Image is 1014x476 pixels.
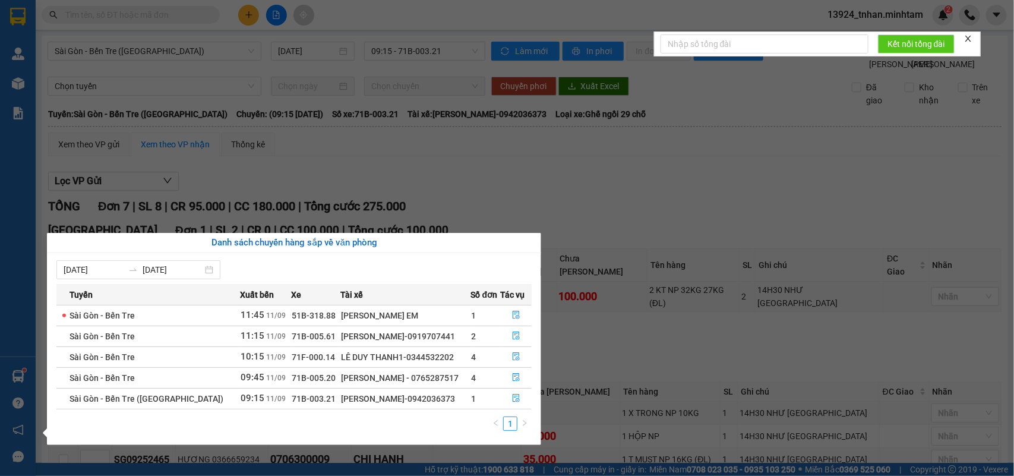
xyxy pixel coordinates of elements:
span: Xuất bến [241,288,274,301]
button: file-done [501,306,532,325]
span: 1 [472,311,476,320]
span: 11:15 [241,330,265,341]
div: Danh sách chuyến hàng sắp về văn phòng [56,236,532,250]
button: file-done [501,348,532,367]
span: file-done [512,352,520,362]
span: 4 [472,373,476,383]
span: Sài Gòn - Bến Tre [70,332,135,341]
span: to [128,265,138,275]
button: file-done [501,389,532,408]
div: [PERSON_NAME] EM [341,309,470,322]
button: file-done [501,368,532,387]
span: file-done [512,373,520,383]
span: file-done [512,332,520,341]
span: Xe [291,288,301,301]
span: Tuyến [70,288,93,301]
li: Next Page [517,417,532,431]
span: Số đơn [471,288,498,301]
span: 11/09 [267,332,286,341]
button: right [517,417,532,431]
button: left [489,417,503,431]
span: file-done [512,311,520,320]
span: 10:15 [241,351,265,362]
span: Sài Gòn - Bến Tre [70,311,135,320]
li: 1 [503,417,517,431]
span: 09:15 [241,393,265,404]
li: Previous Page [489,417,503,431]
button: file-done [501,327,532,346]
span: right [521,420,528,427]
span: Sài Gòn - Bến Tre ([GEOGRAPHIC_DATA]) [70,394,223,404]
span: 71B-003.21 [292,394,336,404]
span: left [492,420,500,427]
span: Kết nối tổng đài [887,37,945,51]
a: 1 [504,417,517,430]
div: [PERSON_NAME]-0919707441 [341,330,470,343]
span: 11/09 [267,311,286,320]
div: [PERSON_NAME]-0942036373 [341,392,470,405]
span: 11:45 [241,310,265,320]
span: Sài Gòn - Bến Tre [70,373,135,383]
span: 11/09 [267,395,286,403]
span: 11/09 [267,374,286,382]
span: file-done [512,394,520,404]
span: swap-right [128,265,138,275]
input: Nhập số tổng đài [661,34,868,53]
span: 2 [472,332,476,341]
span: 71F-000.14 [292,352,335,362]
span: 51B-318.88 [292,311,336,320]
input: Từ ngày [64,263,124,276]
span: 71B-005.61 [292,332,336,341]
span: Sài Gòn - Bến Tre [70,352,135,362]
span: 1 [472,394,476,404]
span: close [964,34,972,43]
span: 4 [472,352,476,362]
span: 11/09 [267,353,286,361]
span: Tác vụ [501,288,525,301]
span: 09:45 [241,372,265,383]
input: Đến ngày [143,263,203,276]
div: [PERSON_NAME] - 0765287517 [341,371,470,384]
span: Tài xế [340,288,363,301]
span: 71B-005.20 [292,373,336,383]
div: LÊ DUY THANH1-0344532202 [341,351,470,364]
button: Kết nối tổng đài [878,34,955,53]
